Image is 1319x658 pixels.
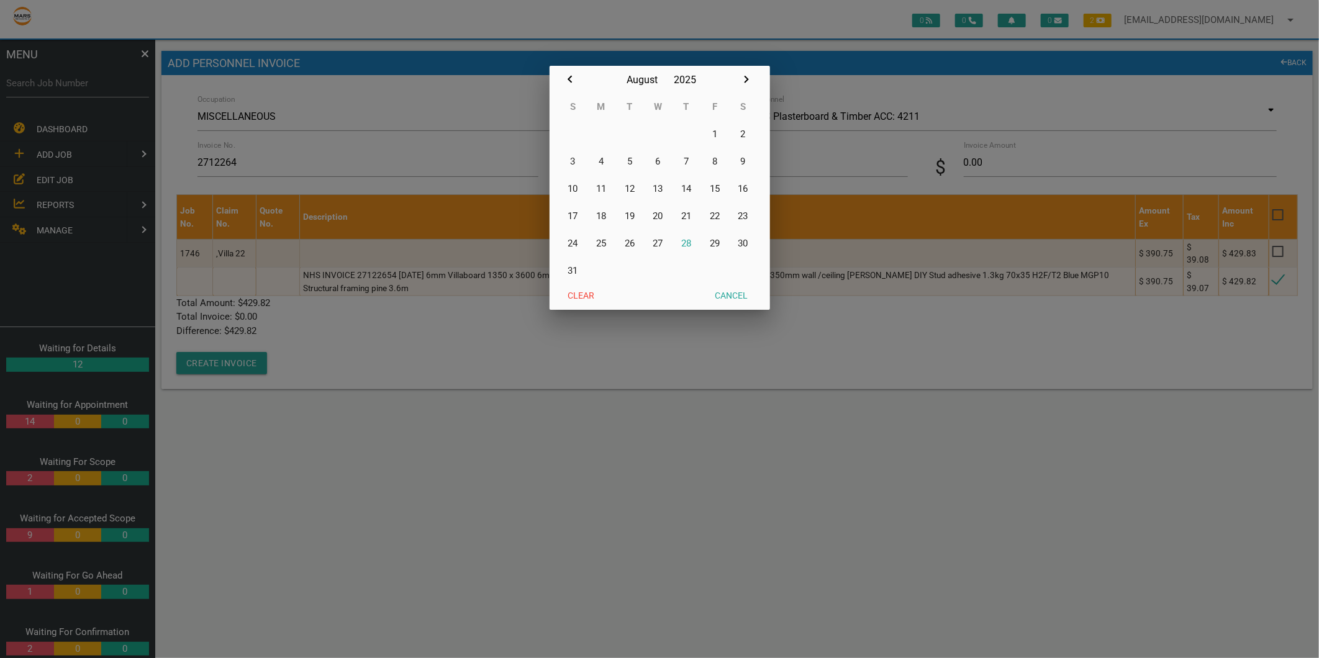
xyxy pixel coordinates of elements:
button: 17 [559,202,587,230]
abbr: Tuesday [627,101,632,112]
button: 6 [644,148,673,175]
button: 13 [644,175,673,202]
button: 12 [615,175,644,202]
button: 23 [729,202,758,230]
abbr: Saturday [740,101,746,112]
button: 3 [559,148,587,175]
button: Clear [559,284,604,307]
button: 19 [615,202,644,230]
button: 7 [672,148,700,175]
button: 25 [587,230,615,257]
button: 16 [729,175,758,202]
button: 8 [700,148,729,175]
button: 10 [559,175,587,202]
button: 20 [644,202,673,230]
button: 24 [559,230,587,257]
button: 4 [587,148,615,175]
button: 18 [587,202,615,230]
button: Cancel [706,284,758,307]
abbr: Friday [712,101,717,112]
button: 30 [729,230,758,257]
abbr: Thursday [684,101,689,112]
button: 27 [644,230,673,257]
button: 14 [672,175,700,202]
button: 2 [729,120,758,148]
button: 21 [672,202,700,230]
button: 22 [700,202,729,230]
button: 29 [700,230,729,257]
button: 15 [700,175,729,202]
abbr: Wednesday [654,101,662,112]
abbr: Monday [597,101,605,112]
button: 1 [700,120,729,148]
button: 26 [615,230,644,257]
abbr: Sunday [570,101,576,112]
button: 28 [672,230,700,257]
button: 9 [729,148,758,175]
button: 11 [587,175,615,202]
button: 31 [559,257,587,284]
button: 5 [615,148,644,175]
